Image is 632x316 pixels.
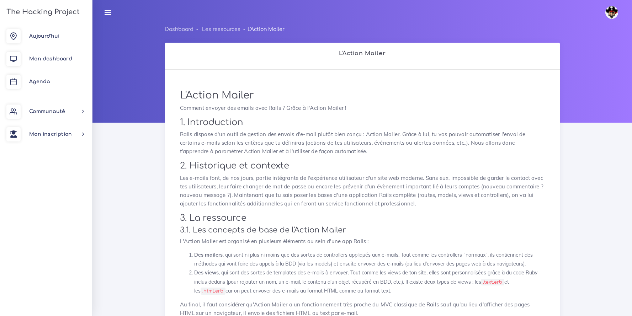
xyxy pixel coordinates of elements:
[29,56,72,61] span: Mon dashboard
[180,117,545,128] h2: 1. Introduction
[194,269,219,276] strong: Des views
[180,130,545,156] p: Rails dispose d'un outil de gestion des envois d'e-mail plutôt bien conçu : Action Mailer. Grâce ...
[29,132,72,137] span: Mon inscription
[180,90,545,102] h1: L'Action Mailer
[29,79,50,84] span: Agenda
[180,226,545,235] h3: 3.1. Les concepts de base de l'Action Mailer
[240,25,285,34] li: L'Action Mailer
[180,237,545,246] p: L'Action Mailer est organisé en plusieurs éléments au sein d'une app Rails :
[172,50,552,57] h2: L'Action Mailer
[194,251,545,268] li: , qui sont ni plus ni moins que des sortes de controllers appliqués aux e-mails. Tout comme les c...
[194,252,223,258] strong: Des mailers
[180,161,545,171] h2: 2. Historique et contexte
[201,288,225,295] code: .html.erb
[481,279,504,286] code: .text.erb
[165,27,193,32] a: Dashboard
[180,104,545,112] p: Comment envoyer des emails avec Rails ? Grâce à l'Action Mailer !
[202,27,240,32] a: Les ressources
[29,109,65,114] span: Communauté
[605,6,618,19] img: avatar
[194,268,545,295] li: , qui sont des sortes de templates des e-mails à envoyer. Tout comme les views de ton site, elles...
[180,213,545,223] h2: 3. La ressource
[4,8,80,16] h3: The Hacking Project
[180,174,545,208] p: Les e-mails font, de nos jours, partie intégrante de l'expérience utilisateur d'un site web moder...
[29,33,59,39] span: Aujourd'hui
